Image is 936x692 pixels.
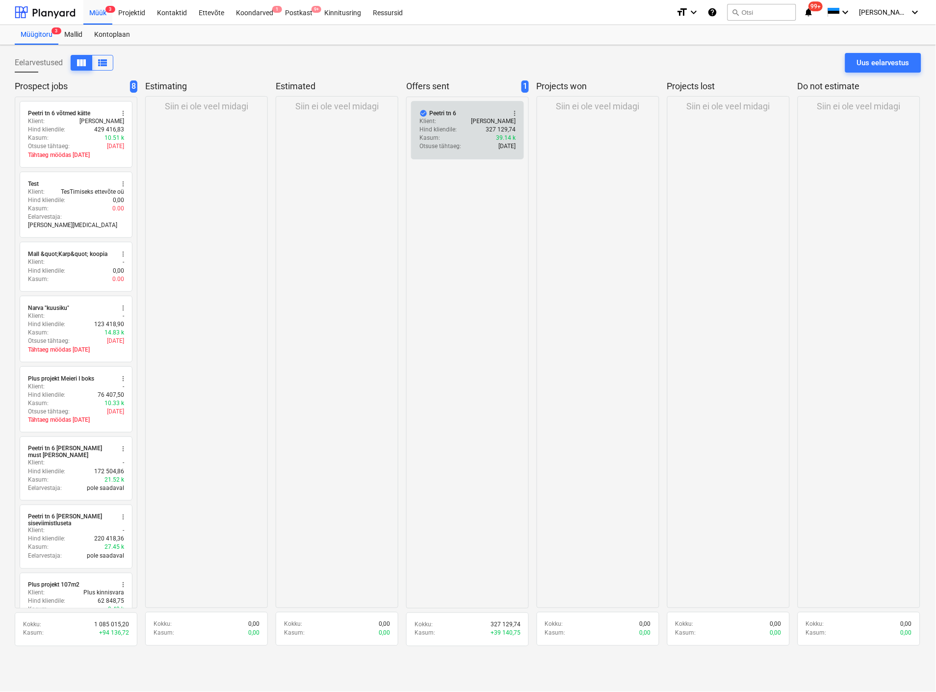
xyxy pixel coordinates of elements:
p: [PERSON_NAME] [79,117,124,126]
p: Hind kliendile : [28,320,65,329]
p: Klient : [28,258,45,266]
p: + 39 140,75 [491,629,520,638]
div: Peetri tn 6 [PERSON_NAME] siseviimistluseta [28,513,113,527]
p: Kasum : [28,543,49,552]
p: Kasum : [28,399,49,408]
p: Kasum : [23,629,44,638]
p: Klient : [28,117,45,126]
p: Estimating [145,80,264,92]
p: 123 418,90 [94,320,124,329]
p: Hind kliendile : [28,267,65,275]
button: Otsi [728,4,796,21]
span: more_vert [119,180,127,188]
p: 0,00 [770,629,781,638]
i: keyboard_arrow_down [840,6,852,18]
p: Projects won [537,80,655,92]
p: Siin ei ole veel midagi [687,101,770,112]
p: Kasum : [28,476,49,484]
p: 0,00 [770,620,781,629]
span: 8 [130,80,137,93]
p: Klient : [28,527,45,535]
p: 0,00 [248,629,260,638]
p: Hind kliendile : [28,535,65,543]
p: 0,00 [640,620,651,629]
p: 0.00 [112,205,124,213]
p: 0.00 [112,275,124,283]
div: Müügitoru [15,25,58,45]
span: 3 [105,6,115,13]
p: Kokku : [806,620,824,629]
p: Otsuse tähtaeg : [419,142,461,151]
p: Eelarvestaja : [28,484,62,492]
span: more_vert [511,109,519,117]
p: Hind kliendile : [28,597,65,606]
div: Peetri tn 6 [429,109,456,117]
p: Klient : [28,383,45,391]
div: Plus projekt 107m2 [28,581,79,589]
i: keyboard_arrow_down [688,6,700,18]
p: TesTimiseks ettevõte oü [61,188,124,196]
p: - [123,312,124,320]
div: Test [28,180,39,188]
p: 172 504,86 [94,467,124,476]
span: more_vert [119,445,127,453]
p: Kasum : [806,629,827,638]
p: [DATE] [107,142,124,151]
p: 429 416,83 [94,126,124,134]
p: [PERSON_NAME] [471,117,516,126]
div: Eelarvestused [15,55,113,71]
p: Siin ei ole veel midagi [165,101,248,112]
p: Klient : [419,117,436,126]
p: [DATE] [107,337,124,345]
div: Narva "kuusiku" [28,304,69,312]
p: 10.51 k [104,134,124,142]
p: Projects lost [667,80,786,92]
p: 9.49 k [108,606,124,614]
p: 0,00 [379,629,390,638]
p: pole saadaval [87,484,124,492]
p: pole saadaval [87,552,124,561]
span: more_vert [119,109,127,117]
p: - [123,383,124,391]
p: Kokku : [284,620,302,629]
p: Plus kinnisvara [83,589,124,597]
p: + 94 136,72 [99,629,129,638]
span: Kuva veergudena [76,57,87,69]
p: Kasum : [28,606,49,614]
p: - [123,258,124,266]
p: 0,00 [113,196,124,205]
p: Eelarvestaja : [28,552,62,561]
p: Kasum : [28,275,49,283]
p: 10.33 k [104,399,124,408]
p: - [123,527,124,535]
div: Peetri tn 6 võtmed kätte [28,109,90,117]
p: Kasum : [419,134,440,142]
p: Klient : [28,312,45,320]
div: Peetri tn 6 [PERSON_NAME] must [PERSON_NAME] [28,445,113,459]
div: Uus eelarvestus [857,56,910,69]
p: Klient : [28,188,45,196]
p: Hind kliendile : [28,391,65,399]
i: format_size [676,6,688,18]
p: Kasum : [154,629,174,638]
p: Kasum : [28,134,49,142]
span: 99+ [809,1,823,11]
span: Kuva veergudena [97,57,108,69]
i: Abikeskus [708,6,718,18]
div: Mall &quot;Karp&quot; koopia [28,250,107,258]
p: Offers sent [406,80,518,93]
p: Klient : [28,459,45,467]
p: Siin ei ole veel midagi [556,101,640,112]
p: Hind kliendile : [28,196,65,205]
p: [PERSON_NAME][MEDICAL_DATA] [28,221,117,230]
p: 220 418,36 [94,535,124,543]
p: Kasum : [676,629,696,638]
i: keyboard_arrow_down [910,6,921,18]
p: Kokku : [545,620,563,629]
p: Otsuse tähtaeg : [28,337,70,345]
p: 76 407,50 [98,391,124,399]
a: Müügitoru3 [15,25,58,45]
p: 21.52 k [104,476,124,484]
span: 1 [272,6,282,13]
p: Prospect jobs [15,80,126,93]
